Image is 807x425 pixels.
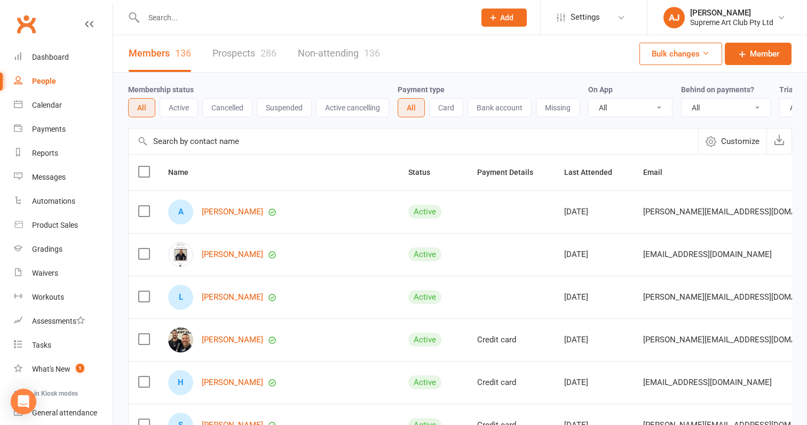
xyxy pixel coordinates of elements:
[536,98,580,117] button: Missing
[477,335,545,344] div: Credit card
[571,5,600,29] span: Settings
[477,378,545,387] div: Credit card
[14,261,113,285] a: Waivers
[408,375,441,389] div: Active
[408,247,441,261] div: Active
[32,149,58,157] div: Reports
[202,378,263,387] a: [PERSON_NAME]
[643,244,772,264] span: [EMAIL_ADDRESS][DOMAIN_NAME]
[32,197,75,205] div: Automations
[477,168,545,177] span: Payment Details
[202,293,263,302] a: [PERSON_NAME]
[14,189,113,213] a: Automations
[14,401,113,425] a: General attendance kiosk mode
[14,93,113,117] a: Calendar
[168,166,200,179] button: Name
[129,129,698,154] input: Search by contact name
[564,378,624,387] div: [DATE]
[643,166,674,179] button: Email
[408,168,442,177] span: Status
[690,18,773,27] div: Supreme Art Club Pty Ltd
[588,85,613,94] label: On App
[168,168,200,177] span: Name
[564,250,624,259] div: [DATE]
[257,98,312,117] button: Suspended
[32,365,70,373] div: What's New
[398,98,425,117] button: All
[14,333,113,357] a: Tasks
[13,11,39,37] a: Clubworx
[32,341,51,349] div: Tasks
[168,199,193,224] div: Augusto
[168,370,193,395] div: Henrique
[32,408,97,417] div: General attendance
[212,35,276,72] a: Prospects286
[14,213,113,237] a: Product Sales
[500,13,513,22] span: Add
[14,357,113,381] a: What's New1
[564,207,624,216] div: [DATE]
[32,101,62,109] div: Calendar
[298,35,380,72] a: Non-attending136
[398,85,445,94] label: Payment type
[481,9,527,27] button: Add
[11,389,36,414] div: Open Intercom Messenger
[14,141,113,165] a: Reports
[260,47,276,59] div: 286
[168,327,193,352] img: Alex
[32,293,64,301] div: Workouts
[408,333,441,347] div: Active
[168,242,193,267] img: Alys
[564,293,624,302] div: [DATE]
[408,166,442,179] button: Status
[725,43,792,65] a: Member
[140,10,468,25] input: Search...
[408,290,441,304] div: Active
[202,98,252,117] button: Cancelled
[639,43,722,65] button: Bulk changes
[14,117,113,141] a: Payments
[408,205,441,219] div: Active
[32,245,62,253] div: Gradings
[32,53,69,61] div: Dashboard
[564,166,624,179] button: Last Attended
[32,77,56,85] div: People
[129,35,191,72] a: Members136
[468,98,532,117] button: Bank account
[160,98,198,117] button: Active
[32,173,66,181] div: Messages
[128,98,155,117] button: All
[14,69,113,93] a: People
[643,372,772,392] span: [EMAIL_ADDRESS][DOMAIN_NAME]
[429,98,463,117] button: Card
[750,47,779,60] span: Member
[14,45,113,69] a: Dashboard
[364,47,380,59] div: 136
[681,85,754,94] label: Behind on payments?
[202,207,263,216] a: [PERSON_NAME]
[477,166,545,179] button: Payment Details
[14,285,113,309] a: Workouts
[32,221,78,229] div: Product Sales
[175,47,191,59] div: 136
[202,335,263,344] a: [PERSON_NAME]
[564,168,624,177] span: Last Attended
[14,237,113,261] a: Gradings
[14,309,113,333] a: Assessments
[564,335,624,344] div: [DATE]
[168,285,193,310] div: Luana
[721,135,759,148] span: Customize
[32,125,66,133] div: Payments
[663,7,685,28] div: AJ
[643,168,674,177] span: Email
[32,269,58,277] div: Waivers
[76,364,84,373] span: 1
[316,98,389,117] button: Active cancelling
[32,317,85,325] div: Assessments
[698,129,766,154] button: Customize
[202,250,263,259] a: [PERSON_NAME]
[690,8,773,18] div: [PERSON_NAME]
[14,165,113,189] a: Messages
[128,85,194,94] label: Membership status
